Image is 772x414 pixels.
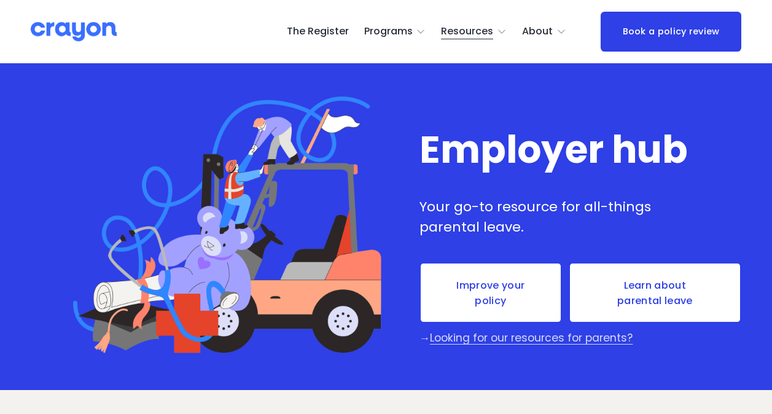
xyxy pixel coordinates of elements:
img: Crayon [31,21,117,42]
span: Programs [364,23,413,41]
a: Improve your policy [419,262,562,323]
a: folder dropdown [364,22,426,42]
a: folder dropdown [522,22,566,42]
span: Resources [441,23,493,41]
span: About [522,23,553,41]
a: The Register [287,22,349,42]
span: → [419,330,431,345]
a: Learn about parental leave [569,262,741,323]
p: Your go-to resource for all-things parental leave. [419,197,711,237]
h1: Employer hub [419,130,711,170]
a: Book a policy review [601,12,741,52]
a: folder dropdown [441,22,507,42]
a: Looking for our resources for parents? [430,330,633,345]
